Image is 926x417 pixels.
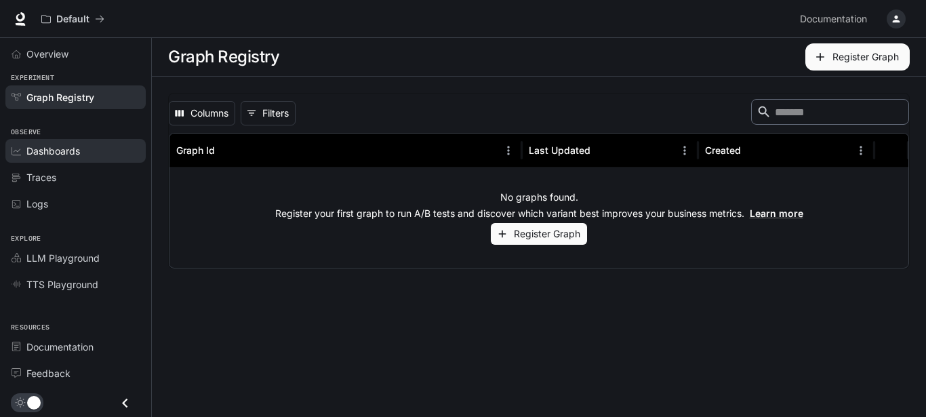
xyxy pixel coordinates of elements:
button: Show filters [241,101,296,125]
a: Dashboards [5,139,146,163]
button: All workspaces [35,5,110,33]
p: Register your first graph to run A/B tests and discover which variant best improves your business... [275,207,803,220]
a: Graph Registry [5,85,146,109]
button: Select columns [169,101,235,125]
span: Dark mode toggle [27,395,41,410]
button: Register Graph [491,223,587,245]
button: Register Graph [805,43,910,71]
span: Dashboards [26,144,80,158]
span: Logs [26,197,48,211]
a: Traces [5,165,146,189]
button: Sort [592,140,612,161]
a: TTS Playground [5,273,146,296]
span: Traces [26,170,56,184]
h1: Graph Registry [168,43,279,71]
span: Feedback [26,366,71,380]
button: Menu [498,140,519,161]
span: Overview [26,47,68,61]
button: Sort [216,140,237,161]
button: Menu [675,140,695,161]
div: Created [705,144,741,156]
button: Menu [851,140,871,161]
span: Graph Registry [26,90,94,104]
a: LLM Playground [5,246,146,270]
a: Documentation [794,5,877,33]
a: Documentation [5,335,146,359]
span: LLM Playground [26,251,100,265]
div: Graph Id [176,144,215,156]
span: Documentation [800,11,867,28]
a: Learn more [750,207,803,219]
span: Documentation [26,340,94,354]
button: Close drawer [110,389,140,417]
span: TTS Playground [26,277,98,292]
div: Last Updated [529,144,590,156]
a: Feedback [5,361,146,385]
p: Default [56,14,89,25]
p: No graphs found. [500,191,578,204]
button: Sort [742,140,763,161]
a: Logs [5,192,146,216]
a: Overview [5,42,146,66]
div: Search [751,99,909,127]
